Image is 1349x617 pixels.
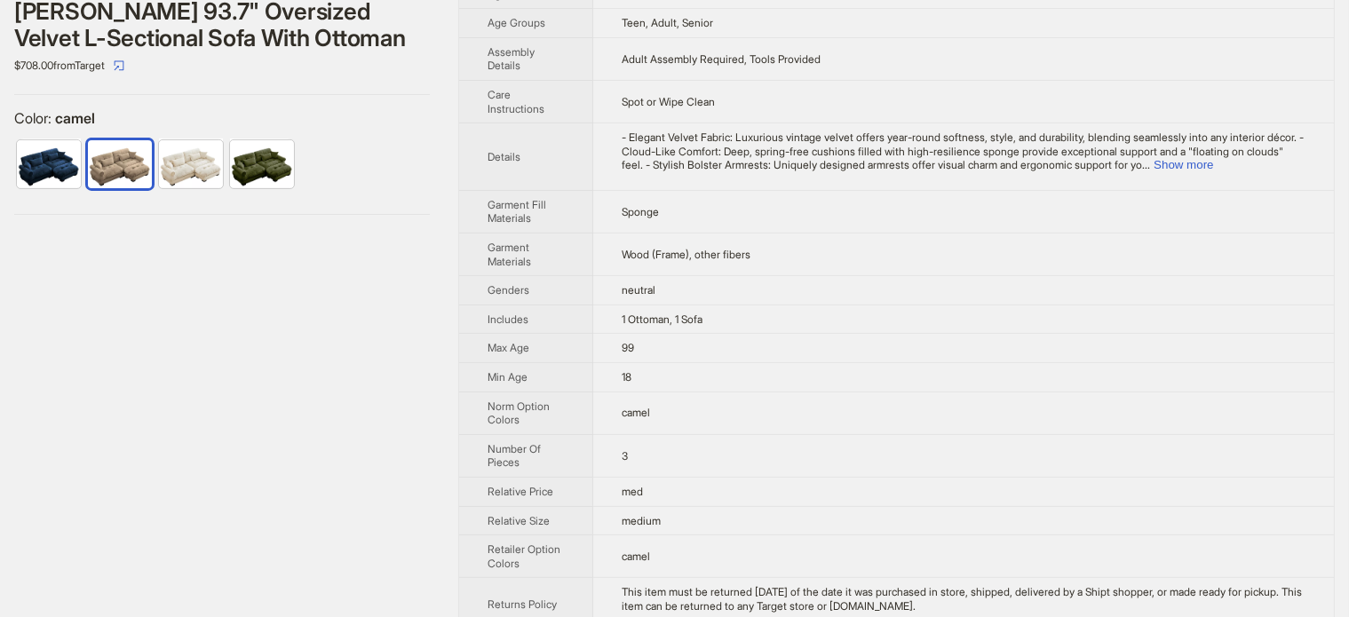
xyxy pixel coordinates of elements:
[622,341,634,354] span: 99
[622,248,750,261] span: Wood (Frame), other fibers
[622,514,661,527] span: medium
[622,550,650,563] span: camel
[622,16,713,29] span: Teen, Adult, Senior
[88,140,152,188] img: camel
[488,370,528,384] span: Min Age
[159,138,223,186] label: available
[622,370,631,384] span: 18
[488,16,545,29] span: Age Groups
[230,138,294,186] label: available
[488,542,560,570] span: Retailer Option Colors
[114,60,124,71] span: select
[17,138,81,186] label: available
[488,283,529,297] span: Genders
[17,140,81,188] img: blue
[488,150,520,163] span: Details
[488,198,546,225] span: Garment Fill Materials
[622,449,628,463] span: 3
[622,406,650,419] span: camel
[622,585,1305,613] div: This item must be returned within 90 days of the date it was purchased in store, shipped, deliver...
[488,442,541,470] span: Number Of Pieces
[622,205,659,218] span: Sponge
[488,399,550,427] span: Norm Option Colors
[488,312,528,326] span: Includes
[488,88,544,115] span: Care Instructions
[488,341,529,354] span: Max Age
[622,131,1304,171] span: - Elegant Velvet Fabric: Luxurious vintage velvet offers year-round softness, style, and durabili...
[88,138,152,186] label: available
[230,140,294,188] img: olive green
[1142,158,1150,171] span: ...
[622,131,1305,172] div: - Elegant Velvet Fabric: Luxurious vintage velvet offers year-round softness, style, and durabili...
[14,51,430,80] div: $708.00 from Target
[488,597,557,611] span: Returns Policy
[622,485,643,498] span: med
[488,45,535,73] span: Assembly Details
[159,140,223,188] img: cream
[14,109,55,127] span: Color :
[622,52,821,66] span: Adult Assembly Required, Tools Provided
[622,95,715,108] span: Spot or Wipe Clean
[622,312,702,326] span: 1 Ottoman, 1 Sofa
[488,485,553,498] span: Relative Price
[622,283,655,297] span: neutral
[488,514,550,527] span: Relative Size
[55,109,95,127] span: camel
[488,241,531,268] span: Garment Materials
[1154,158,1213,171] button: Expand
